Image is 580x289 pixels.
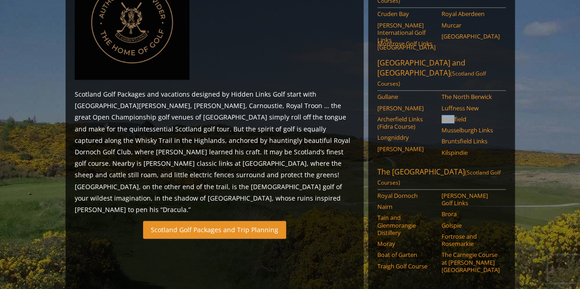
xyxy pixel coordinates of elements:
a: Murcar [442,22,500,29]
a: [PERSON_NAME] International Golf Links [GEOGRAPHIC_DATA] [377,22,436,51]
a: Scotland Golf Packages and Trip Planning [143,221,286,239]
a: Brora [442,210,500,218]
a: Moray [377,240,436,247]
a: Tain and Glenmorangie Distillery [377,214,436,236]
a: Golspie [442,222,500,229]
a: Luffness New [442,104,500,112]
a: Bruntsfield Links [442,137,500,145]
a: Royal Aberdeen [442,10,500,17]
a: Fortrose and Rosemarkie [442,233,500,248]
p: Scotland Golf Packages and vacations designed by Hidden Links Golf start with [GEOGRAPHIC_DATA][P... [75,88,354,215]
a: The [GEOGRAPHIC_DATA](Scotland Golf Courses) [377,167,506,190]
a: Montrose Golf Links [377,40,436,47]
a: Cruden Bay [377,10,436,17]
a: The Carnegie Course at [PERSON_NAME][GEOGRAPHIC_DATA] [442,251,500,273]
a: Muirfield [442,115,500,123]
a: [GEOGRAPHIC_DATA] [442,33,500,40]
a: Royal Dornoch [377,192,436,199]
a: Nairn [377,203,436,210]
a: Musselburgh Links [442,126,500,134]
span: (Scotland Golf Courses) [377,70,486,87]
a: Boat of Garten [377,251,436,258]
a: Archerfield Links (Fidra Course) [377,115,436,131]
a: [GEOGRAPHIC_DATA] and [GEOGRAPHIC_DATA](Scotland Golf Courses) [377,58,506,91]
a: Kilspindie [442,149,500,156]
a: [PERSON_NAME] [377,145,436,153]
a: Gullane [377,93,436,100]
a: The North Berwick [442,93,500,100]
a: Traigh Golf Course [377,262,436,270]
a: Longniddry [377,134,436,141]
a: [PERSON_NAME] [377,104,436,112]
span: (Scotland Golf Courses) [377,169,501,186]
a: [PERSON_NAME] Golf Links [442,192,500,207]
